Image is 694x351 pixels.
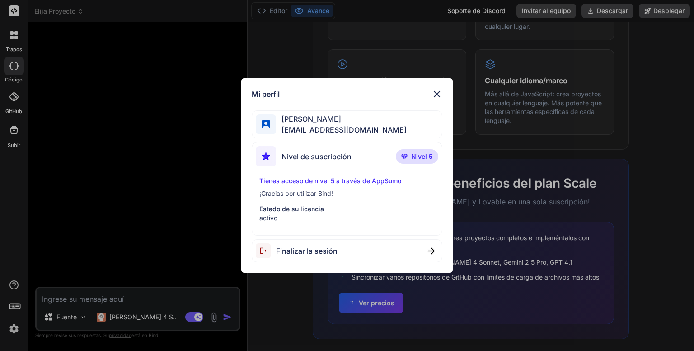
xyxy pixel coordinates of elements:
[256,243,276,258] img: cerrar sesión
[262,120,270,129] img: perfil
[259,190,333,197] font: ¡Gracias por utilizar Bind!
[259,205,324,213] font: Estado de su licencia
[401,154,408,159] img: de primera calidad
[427,247,435,255] img: cerca
[281,125,407,134] font: [EMAIL_ADDRESS][DOMAIN_NAME]
[281,114,341,123] font: [PERSON_NAME]
[281,152,352,161] font: Nivel de suscripción
[411,152,433,160] font: Nivel 5
[259,214,277,222] font: activo
[252,90,280,99] font: Mi perfil
[259,177,401,185] font: Tienes acceso de nivel 5 a través de AppSumo
[256,146,276,166] img: suscripción
[276,247,338,256] font: Finalizar la sesión
[431,89,442,100] img: cerca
